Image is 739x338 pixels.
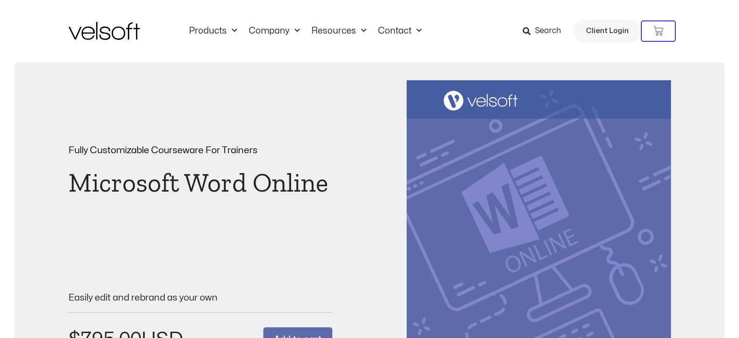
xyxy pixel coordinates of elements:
span: Search [535,25,561,37]
a: ContactMenu Toggle [372,26,428,36]
img: Velsoft Training Materials [69,22,140,40]
p: Easily edit and rebrand as your own [69,293,333,302]
span: Client Login [586,25,629,37]
nav: Menu [183,26,428,36]
a: ResourcesMenu Toggle [306,26,372,36]
a: Search [523,23,568,39]
p: Fully Customizable Courseware For Trainers [69,146,333,155]
h1: Microsoft Word Online [69,170,333,196]
a: Client Login [574,19,641,43]
a: ProductsMenu Toggle [183,26,243,36]
a: CompanyMenu Toggle [243,26,306,36]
